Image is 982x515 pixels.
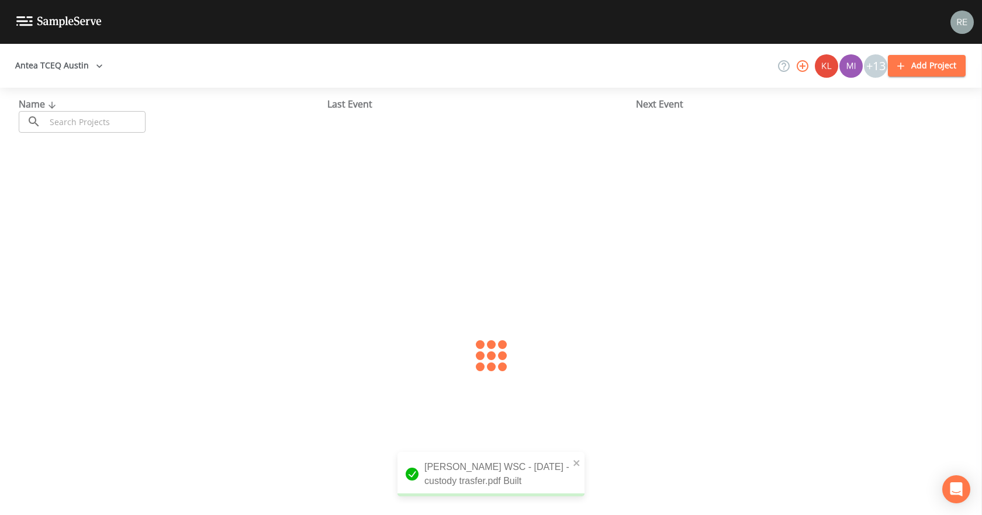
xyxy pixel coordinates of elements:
div: Open Intercom Messenger [942,475,970,503]
input: Search Projects [46,111,146,133]
img: a1ea4ff7c53760f38bef77ef7c6649bf [839,54,863,78]
img: 9c4450d90d3b8045b2e5fa62e4f92659 [815,54,838,78]
span: Name [19,98,59,110]
div: Kler Teran [814,54,839,78]
img: e720f1e92442e99c2aab0e3b783e6548 [950,11,974,34]
div: Miriaha Caddie [839,54,863,78]
div: +13 [864,54,887,78]
button: Antea TCEQ Austin [11,55,108,77]
div: Last Event [327,97,636,111]
div: Next Event [636,97,945,111]
button: close [573,455,581,469]
button: Add Project [888,55,966,77]
div: [PERSON_NAME] WSC - [DATE] - custody trasfer.pdf Built [397,452,585,496]
img: logo [16,16,102,27]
